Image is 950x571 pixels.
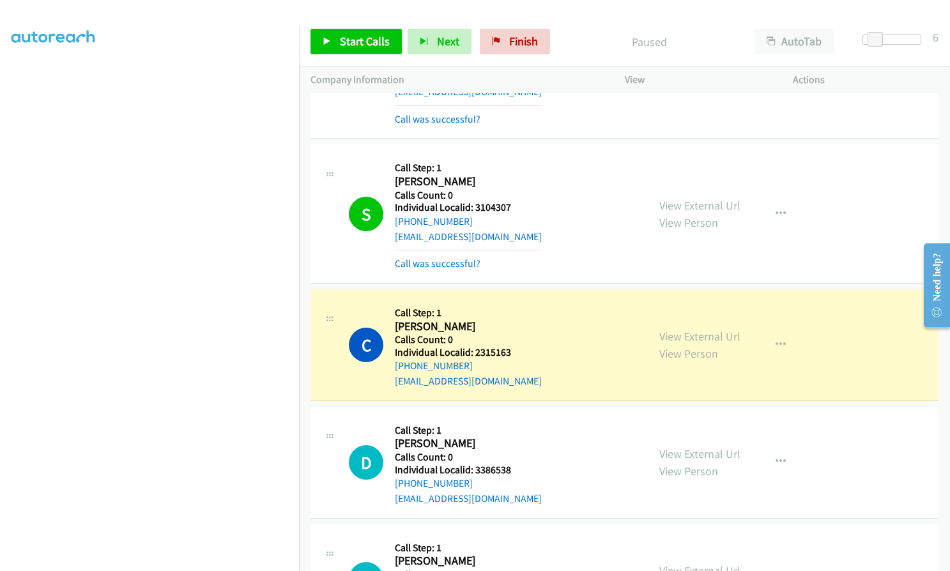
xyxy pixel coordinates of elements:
h2: [PERSON_NAME] [395,174,542,189]
a: View External Url [659,198,740,213]
p: View [625,72,770,88]
h5: Call Step: 1 [395,542,542,554]
a: [PHONE_NUMBER] [395,477,473,489]
a: Finish [480,29,550,54]
a: [PHONE_NUMBER] [395,360,473,372]
h5: Individual Localid: 3104307 [395,201,542,214]
h5: Calls Count: 0 [395,333,542,346]
p: Paused [567,33,732,50]
div: The call is yet to be attempted [349,445,383,480]
span: Next [437,34,459,49]
h2: [PERSON_NAME] [395,436,542,451]
button: AutoTab [755,29,834,54]
a: View Person [659,215,718,230]
h5: Calls Count: 0 [395,451,542,464]
a: View External Url [659,329,740,344]
a: View Person [659,346,718,361]
a: Call was successful? [395,257,480,270]
p: Company Information [310,72,602,88]
h5: Call Step: 1 [395,424,542,437]
h5: Individual Localid: 3386538 [395,464,542,476]
h1: S [349,197,383,231]
a: View External Url [659,446,740,461]
h2: [PERSON_NAME] [395,554,542,568]
h1: D [349,445,383,480]
h5: Call Step: 1 [395,307,542,319]
span: Start Calls [340,34,390,49]
button: Next [408,29,471,54]
h5: Calls Count: 0 [395,189,542,202]
a: [EMAIL_ADDRESS][DOMAIN_NAME] [395,231,542,243]
a: [EMAIL_ADDRESS][DOMAIN_NAME] [395,492,542,505]
p: Actions [793,72,939,88]
iframe: Resource Center [913,234,950,336]
a: [PHONE_NUMBER] [395,215,473,227]
a: View Person [659,464,718,478]
a: Call was successful? [395,113,480,125]
h5: Call Step: 1 [395,162,542,174]
h1: C [349,328,383,362]
h2: [PERSON_NAME] [395,319,542,334]
h5: Individual Localid: 2315163 [395,346,542,359]
span: Finish [509,34,538,49]
div: 6 [933,29,939,46]
a: [EMAIL_ADDRESS][DOMAIN_NAME] [395,375,542,387]
a: Start Calls [310,29,402,54]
